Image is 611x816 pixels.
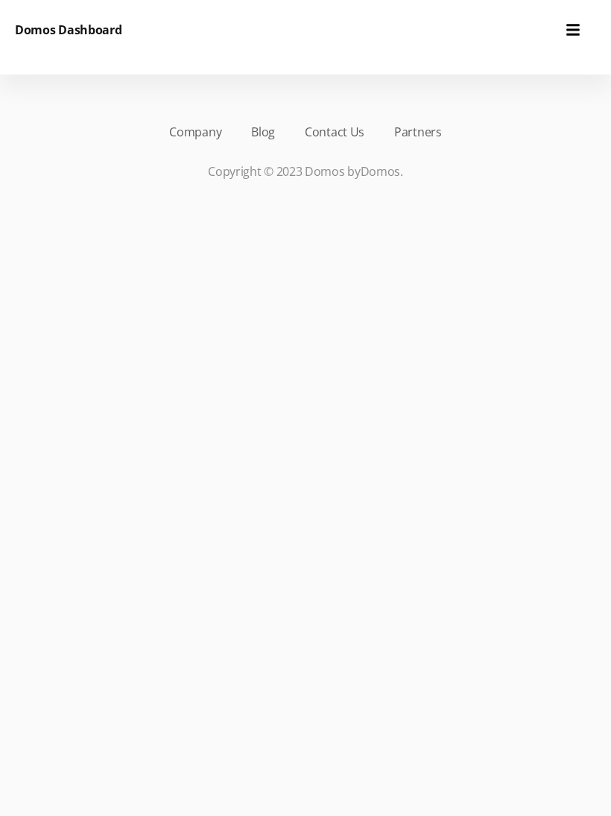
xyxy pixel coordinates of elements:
[169,123,221,141] a: Company
[15,21,122,39] h6: Domos Dashboard
[37,162,574,180] p: Copyright © 2023 Domos by .
[251,123,275,141] a: Blog
[305,123,364,141] a: Contact Us
[394,123,442,141] a: Partners
[361,163,401,180] a: Domos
